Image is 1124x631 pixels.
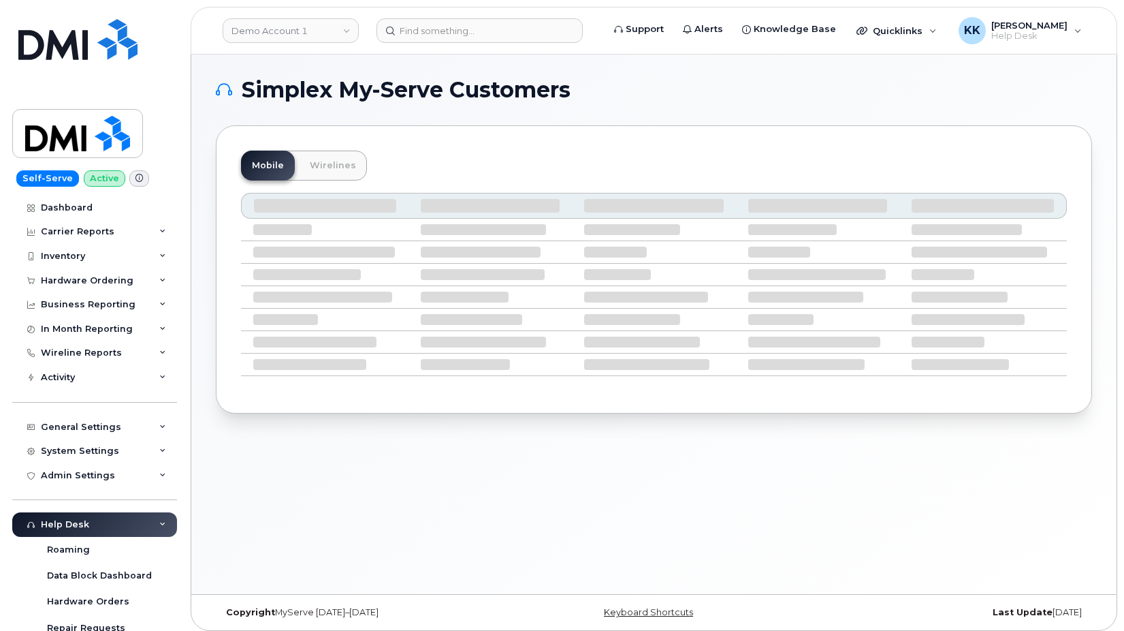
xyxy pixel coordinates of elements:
strong: Last Update [993,607,1053,617]
a: Keyboard Shortcuts [604,607,693,617]
div: [DATE] [800,607,1092,618]
a: Wirelines [299,151,367,181]
a: Mobile [241,151,295,181]
span: Simplex My-Serve Customers [242,80,571,100]
div: MyServe [DATE]–[DATE] [216,607,508,618]
strong: Copyright [226,607,275,617]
